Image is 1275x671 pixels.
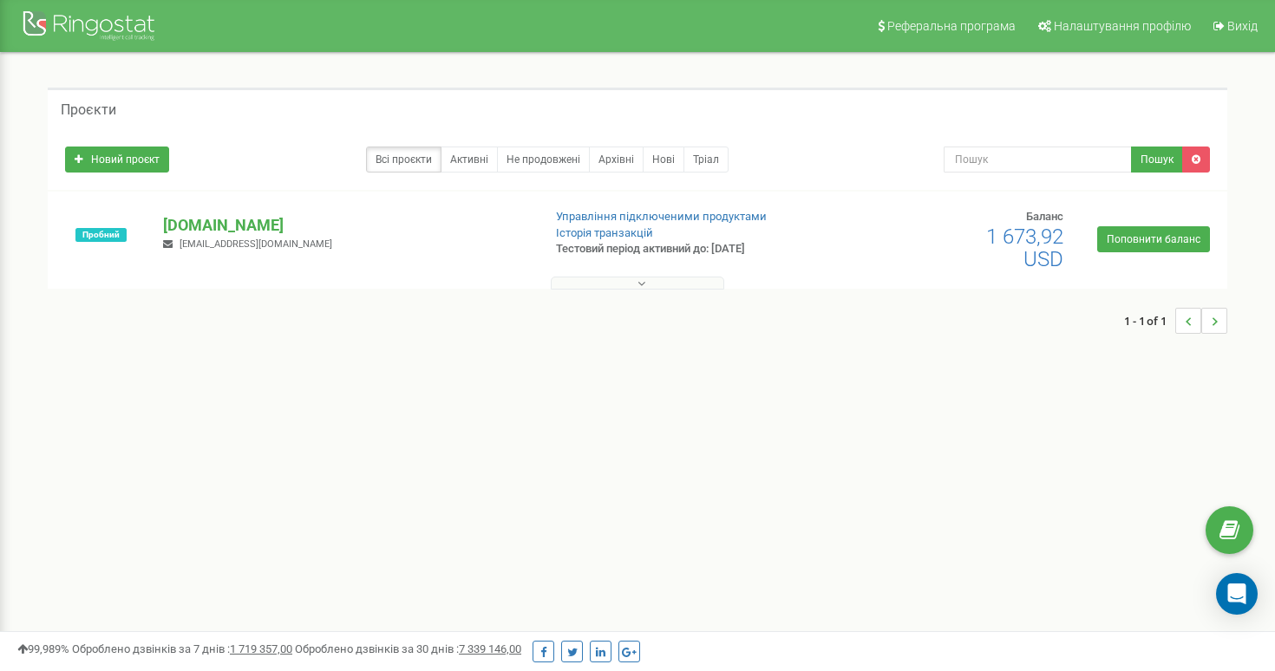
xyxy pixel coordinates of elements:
span: Оброблено дзвінків за 30 днів : [295,642,521,655]
a: Тріал [683,147,729,173]
span: Налаштування профілю [1054,19,1191,33]
nav: ... [1124,290,1227,351]
h5: Проєкти [61,102,116,118]
u: 1 719 357,00 [230,642,292,655]
span: 1 673,92 USD [986,225,1063,271]
a: Архівні [589,147,644,173]
span: Пробний [75,228,127,242]
span: 1 - 1 of 1 [1124,308,1175,334]
a: Нові [643,147,684,173]
a: Поповнити баланс [1097,226,1210,252]
span: Оброблено дзвінків за 7 днів : [72,642,292,655]
span: [EMAIL_ADDRESS][DOMAIN_NAME] [180,238,332,250]
span: Вихід [1227,19,1258,33]
a: Не продовжені [497,147,590,173]
a: Історія транзакцій [556,226,653,239]
button: Пошук [1131,147,1183,173]
a: Новий проєкт [65,147,169,173]
span: 99,989% [17,642,69,655]
span: Реферальна програма [887,19,1016,33]
a: Управління підключеними продуктами [556,210,767,223]
p: [DOMAIN_NAME] [163,214,527,237]
div: Open Intercom Messenger [1216,573,1258,615]
span: Баланс [1026,210,1063,223]
p: Тестовий період активний до: [DATE] [556,241,823,257]
a: Всі проєкти [366,147,441,173]
input: Пошук [944,147,1133,173]
a: Активні [441,147,498,173]
u: 7 339 146,00 [459,642,521,655]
